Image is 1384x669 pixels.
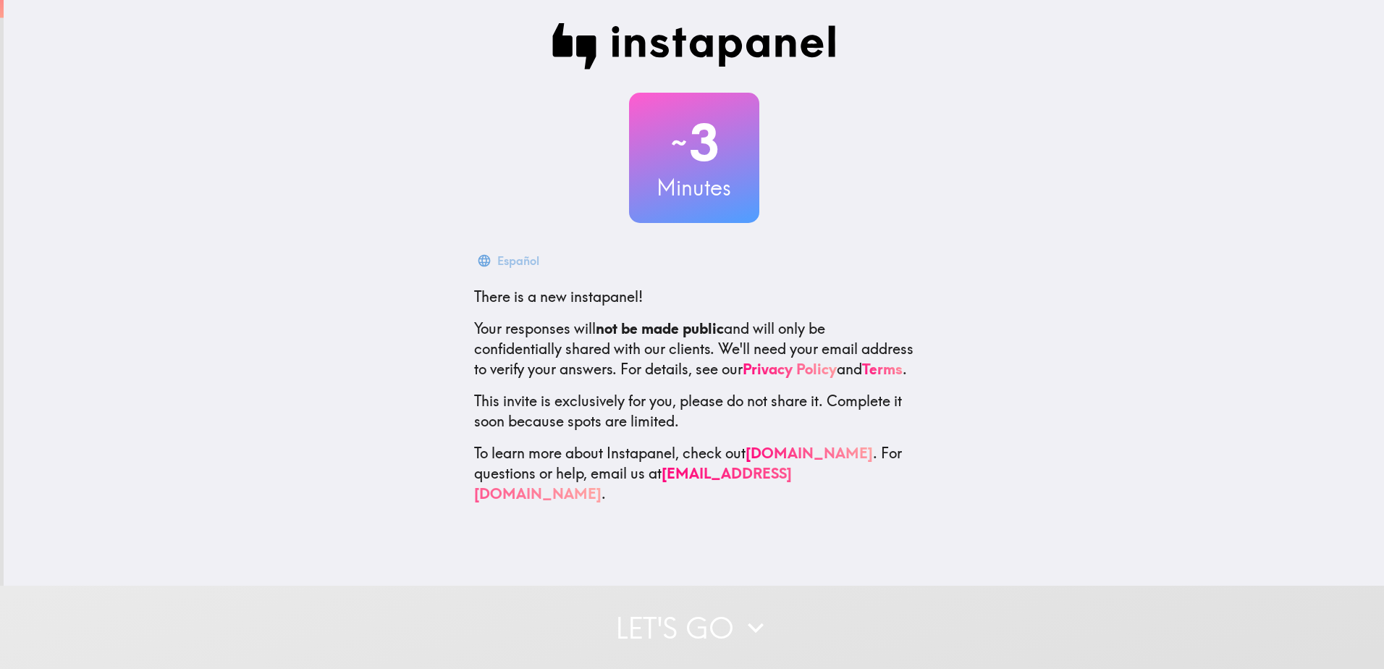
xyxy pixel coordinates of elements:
[552,23,836,70] img: Instapanel
[596,319,724,337] b: not be made public
[474,287,643,306] span: There is a new instapanel!
[629,113,759,172] h2: 3
[474,319,914,379] p: Your responses will and will only be confidentially shared with our clients. We'll need your emai...
[497,251,539,271] div: Español
[669,121,689,164] span: ~
[474,391,914,432] p: This invite is exclusively for you, please do not share it. Complete it soon because spots are li...
[862,360,903,378] a: Terms
[474,246,545,275] button: Español
[629,172,759,203] h3: Minutes
[474,464,792,502] a: [EMAIL_ADDRESS][DOMAIN_NAME]
[743,360,837,378] a: Privacy Policy
[474,443,914,504] p: To learn more about Instapanel, check out . For questions or help, email us at .
[746,444,873,462] a: [DOMAIN_NAME]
